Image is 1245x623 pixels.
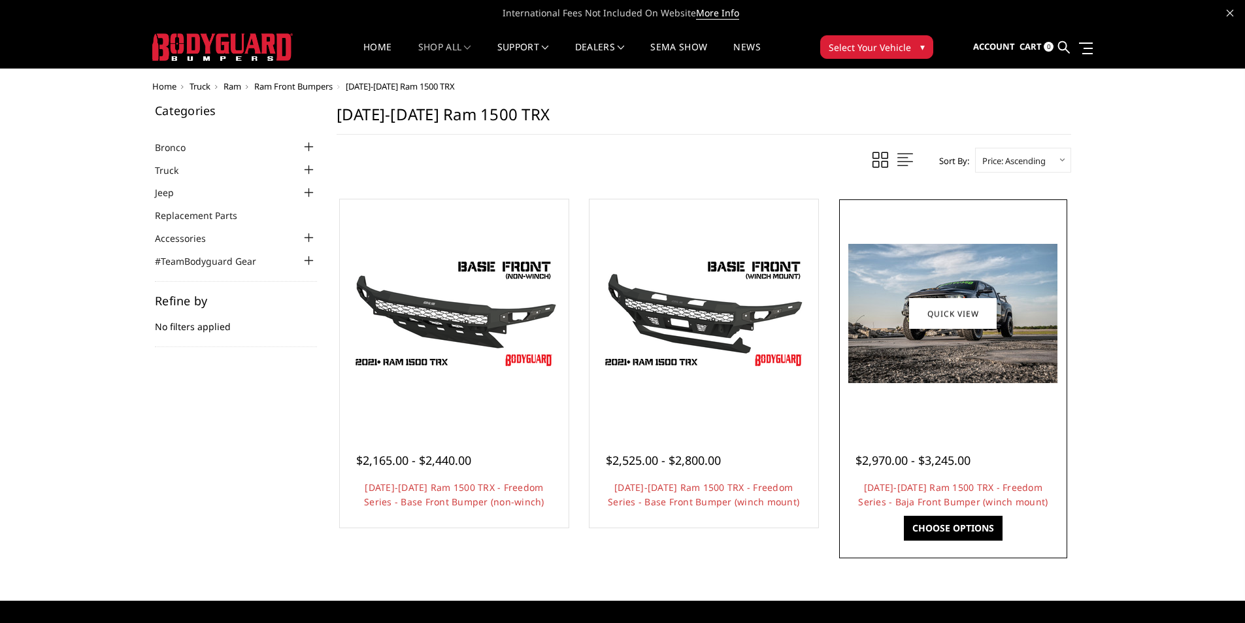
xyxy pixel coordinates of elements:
h5: Categories [155,105,317,116]
span: [DATE]-[DATE] Ram 1500 TRX [346,80,455,92]
img: BODYGUARD BUMPERS [152,33,293,61]
a: Support [497,42,549,68]
span: $2,525.00 - $2,800.00 [606,452,721,468]
a: Dealers [575,42,625,68]
img: 2021-2024 Ram 1500 TRX - Freedom Series - Baja Front Bumper (winch mount) [848,244,1057,383]
a: Ram Front Bumpers [254,80,333,92]
a: News [733,42,760,68]
a: #TeamBodyguard Gear [155,254,273,268]
span: 0 [1044,42,1054,52]
a: 2021-2024 Ram 1500 TRX - Freedom Series - Base Front Bumper (non-winch) 2021-2024 Ram 1500 TRX - ... [343,203,565,425]
a: 2021-2024 Ram 1500 TRX - Freedom Series - Base Front Bumper (winch mount) 2021-2024 Ram 1500 TRX ... [593,203,815,425]
a: Account [973,29,1015,65]
a: Home [363,42,391,68]
a: 2021-2024 Ram 1500 TRX - Freedom Series - Baja Front Bumper (winch mount) 2021-2024 Ram 1500 TRX ... [842,203,1065,425]
a: Bronco [155,141,202,154]
a: Replacement Parts [155,209,254,222]
a: Home [152,80,176,92]
a: Truck [190,80,210,92]
span: ▾ [920,40,925,54]
div: No filters applied [155,295,317,347]
span: $2,970.00 - $3,245.00 [855,452,971,468]
a: SEMA Show [650,42,707,68]
a: [DATE]-[DATE] Ram 1500 TRX - Freedom Series - Baja Front Bumper (winch mount) [858,481,1048,508]
span: Select Your Vehicle [829,41,911,54]
label: Sort By: [932,151,969,171]
a: Ram [224,80,241,92]
a: Truck [155,163,195,177]
a: Accessories [155,231,222,245]
span: Account [973,41,1015,52]
h1: [DATE]-[DATE] Ram 1500 TRX [337,105,1071,135]
a: shop all [418,42,471,68]
img: 2021-2024 Ram 1500 TRX - Freedom Series - Base Front Bumper (non-winch) [350,255,559,373]
a: Quick view [909,298,997,329]
button: Select Your Vehicle [820,35,933,59]
span: Cart [1020,41,1042,52]
h5: Refine by [155,295,317,307]
a: [DATE]-[DATE] Ram 1500 TRX - Freedom Series - Base Front Bumper (winch mount) [608,481,799,508]
a: Choose Options [904,516,1003,541]
a: [DATE]-[DATE] Ram 1500 TRX - Freedom Series - Base Front Bumper (non-winch) [364,481,544,508]
span: $2,165.00 - $2,440.00 [356,452,471,468]
a: Cart 0 [1020,29,1054,65]
a: More Info [696,7,739,20]
a: Jeep [155,186,190,199]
